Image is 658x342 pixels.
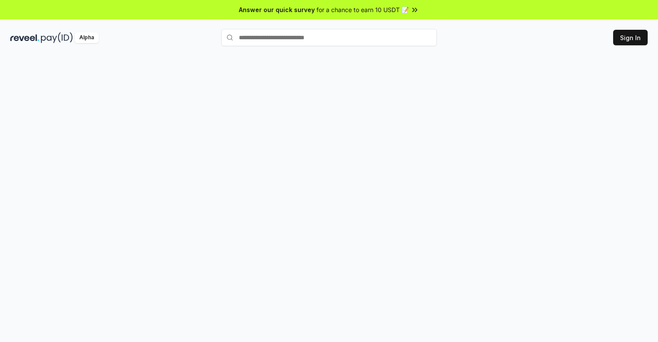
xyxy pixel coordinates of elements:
[41,32,73,43] img: pay_id
[316,5,409,14] span: for a chance to earn 10 USDT 📝
[613,30,648,45] button: Sign In
[10,32,39,43] img: reveel_dark
[75,32,99,43] div: Alpha
[239,5,315,14] span: Answer our quick survey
